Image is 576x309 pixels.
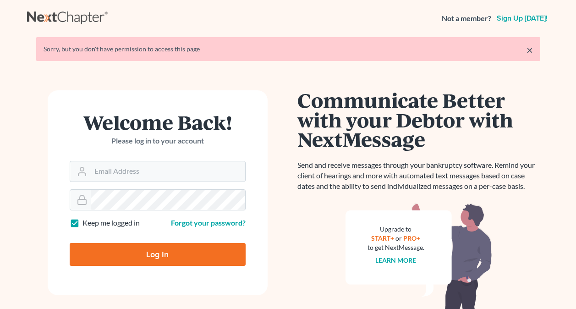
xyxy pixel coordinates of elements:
a: × [527,44,533,55]
label: Keep me logged in [82,218,140,228]
a: PRO+ [403,234,420,242]
div: to get NextMessage. [368,243,424,252]
p: Please log in to your account [70,136,246,146]
p: Send and receive messages through your bankruptcy software. Remind your client of hearings and mo... [297,160,540,192]
strong: Not a member? [442,13,491,24]
span: or [395,234,402,242]
div: Upgrade to [368,225,424,234]
input: Email Address [91,161,245,182]
input: Log In [70,243,246,266]
div: Sorry, but you don't have permission to access this page [44,44,533,54]
h1: Communicate Better with your Debtor with NextMessage [297,90,540,149]
h1: Welcome Back! [70,112,246,132]
a: Sign up [DATE]! [495,15,549,22]
a: Learn more [375,256,416,264]
a: Forgot your password? [171,218,246,227]
a: START+ [371,234,394,242]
